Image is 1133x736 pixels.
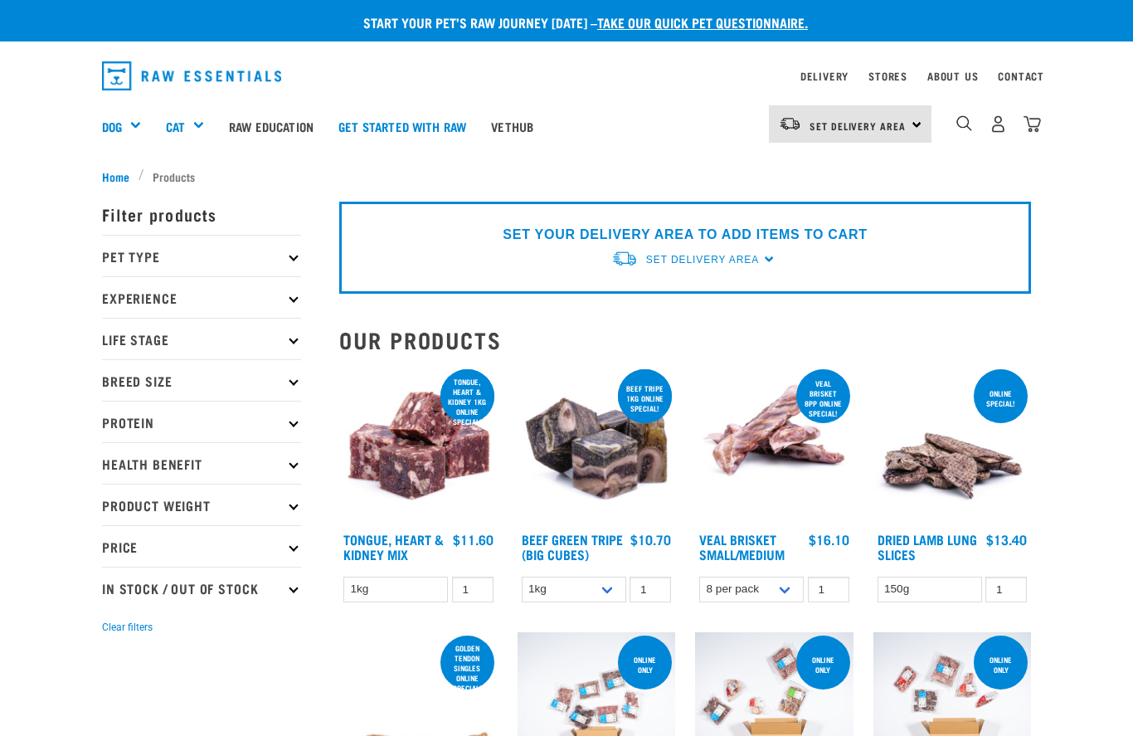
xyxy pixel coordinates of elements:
[800,73,849,79] a: Delivery
[216,93,326,159] a: Raw Education
[986,532,1027,547] div: $13.40
[102,318,301,359] p: Life Stage
[102,359,301,401] p: Breed Size
[102,61,281,90] img: Raw Essentials Logo
[779,116,801,131] img: van-moving.png
[808,577,849,602] input: 1
[166,117,185,136] a: Cat
[102,401,301,442] p: Protein
[102,276,301,318] p: Experience
[796,371,850,426] div: Veal Brisket 8pp online special!
[479,93,546,159] a: Vethub
[440,369,494,434] div: Tongue, Heart & Kidney 1kg online special!
[102,484,301,525] p: Product Weight
[89,55,1044,97] nav: dropdown navigation
[102,168,129,185] span: Home
[646,254,759,266] span: Set Delivery Area
[611,250,638,267] img: van-moving.png
[597,18,808,26] a: take our quick pet questionnaire.
[102,525,301,567] p: Price
[618,376,672,421] div: Beef tripe 1kg online special!
[102,168,1031,185] nav: breadcrumbs
[440,636,494,700] div: Golden Tendon singles online special!
[339,327,1031,353] h2: Our Products
[518,366,676,524] img: 1044 Green Tripe Beef
[695,366,853,524] img: 1207 Veal Brisket 4pp 01
[956,115,972,131] img: home-icon-1@2x.png
[1024,115,1041,133] img: home-icon@2x.png
[102,117,122,136] a: Dog
[985,577,1027,602] input: 1
[453,532,494,547] div: $11.60
[873,366,1032,524] img: 1303 Lamb Lung Slices 01
[452,577,494,602] input: 1
[102,193,301,235] p: Filter products
[339,366,498,524] img: 1167 Tongue Heart Kidney Mix 01
[796,647,850,682] div: Online Only
[102,567,301,608] p: In Stock / Out Of Stock
[809,532,849,547] div: $16.10
[878,535,977,558] a: Dried Lamb Lung Slices
[810,123,906,129] span: Set Delivery Area
[927,73,978,79] a: About Us
[630,577,671,602] input: 1
[699,535,785,558] a: Veal Brisket Small/Medium
[974,381,1028,416] div: ONLINE SPECIAL!
[990,115,1007,133] img: user.png
[522,535,623,558] a: Beef Green Tripe (Big Cubes)
[998,73,1044,79] a: Contact
[102,442,301,484] p: Health Benefit
[974,647,1028,682] div: Online Only
[102,620,153,635] button: Clear filters
[102,235,301,276] p: Pet Type
[102,168,139,185] a: Home
[868,73,907,79] a: Stores
[503,225,867,245] p: SET YOUR DELIVERY AREA TO ADD ITEMS TO CART
[618,647,672,682] div: ONLINE ONLY
[630,532,671,547] div: $10.70
[343,535,444,558] a: Tongue, Heart & Kidney Mix
[326,93,479,159] a: Get started with Raw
